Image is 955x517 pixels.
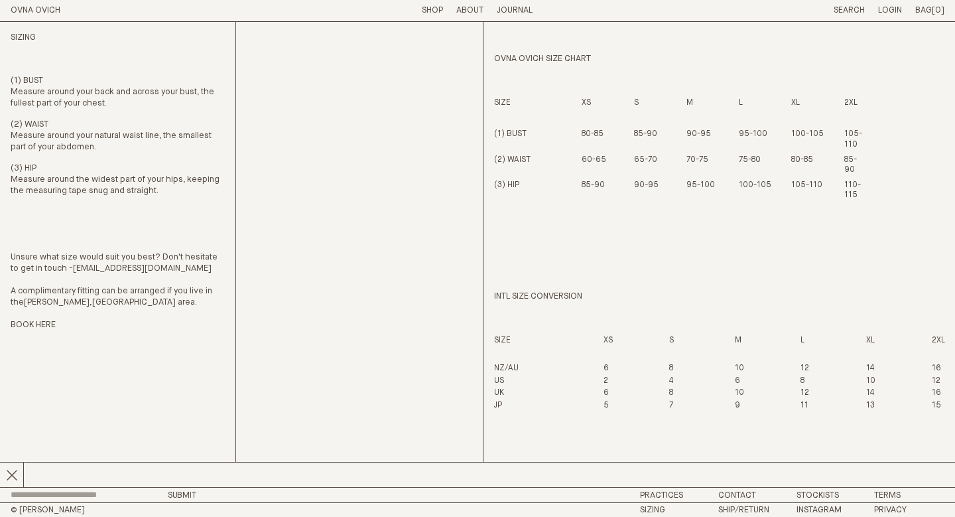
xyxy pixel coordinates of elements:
[11,321,56,329] a: BOOK HERE
[735,336,800,364] th: M
[456,5,483,17] summary: About
[494,376,604,389] td: US
[494,181,582,204] td: (3) HIP
[24,298,92,307] em: [PERSON_NAME],
[640,491,683,500] a: Practices
[866,364,932,376] td: 14
[494,98,582,130] th: SIZE
[915,6,932,15] span: Bag
[669,401,735,411] td: 7
[791,98,844,130] th: XL
[604,364,669,376] td: 6
[932,388,945,401] td: 16
[422,6,443,15] a: Shop
[796,506,842,514] a: Instagram
[932,364,945,376] td: 16
[866,388,932,401] td: 14
[718,491,756,500] a: Contact
[686,155,739,181] td: 70-75
[844,129,862,155] td: 105-110
[11,163,225,197] p: (3) HIP Measure around the widest part of your hips, keeping the measuring tape snug and straight.
[874,506,907,514] a: Privacy
[844,98,862,130] th: 2XL
[494,54,944,88] p: OVNA OVICH SIZE CHART
[739,98,791,130] th: L
[640,506,665,514] a: Sizing
[582,155,634,181] td: 60-65
[11,33,225,44] h2: Sizing
[932,401,945,411] td: 15
[800,401,866,411] td: 11
[11,208,225,331] p: Unsure what size would suit you best? Don't hesitate to get in touch - A complimentary fitting ca...
[634,181,686,204] td: 90-95
[739,155,791,181] td: 75-80
[494,155,582,181] td: (2) WAIST
[11,6,60,15] a: Home
[791,181,844,204] td: 105-110
[73,264,212,273] a: [EMAIL_ADDRESS][DOMAIN_NAME]
[494,236,944,325] p: INTL SIZE CONVERSION
[494,336,604,364] th: SIZE
[735,376,800,389] td: 6
[791,129,844,155] td: 100-105
[686,181,739,204] td: 95-100
[669,364,735,376] td: 8
[494,401,604,411] td: JP
[494,129,582,155] td: (1) BUST
[634,129,686,155] td: 85-90
[604,376,669,389] td: 2
[932,336,945,364] th: 2XL
[874,491,901,500] a: Terms
[497,6,533,15] a: Journal
[844,181,862,204] td: 110-115
[494,388,604,401] td: UK
[866,376,932,389] td: 10
[796,491,839,500] a: Stockists
[800,388,866,401] td: 12
[735,401,800,411] td: 9
[735,388,800,401] td: 10
[582,98,634,130] th: XS
[686,129,739,155] td: 90-95
[791,155,844,181] td: 80-85
[604,401,669,411] td: 5
[604,336,669,364] th: XS
[168,491,196,500] button: Submit
[800,336,866,364] th: L
[834,6,865,15] a: Search
[739,181,791,204] td: 100-105
[11,506,236,514] h2: © [PERSON_NAME]
[800,364,866,376] td: 12
[800,376,866,389] td: 8
[735,364,800,376] td: 10
[844,155,862,181] td: 85-90
[686,98,739,130] th: M
[878,6,902,15] a: Login
[932,376,945,389] td: 12
[604,388,669,401] td: 6
[866,336,932,364] th: XL
[634,155,686,181] td: 65-70
[11,76,225,110] p: (1) BUST Measure around your back and across your bust, the fullest part of your chest.
[739,129,791,155] td: 95-100
[634,98,686,130] th: S
[11,119,225,153] p: (2) WAIST Measure around your natural waist line, the smallest part of your abdomen.
[582,129,634,155] td: 80-85
[494,364,604,376] td: NZ/AU
[669,376,735,389] td: 4
[582,181,634,204] td: 85-90
[866,401,932,411] td: 13
[718,506,769,514] a: Ship/Return
[932,6,944,15] span: [0]
[669,388,735,401] td: 8
[669,336,735,364] th: S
